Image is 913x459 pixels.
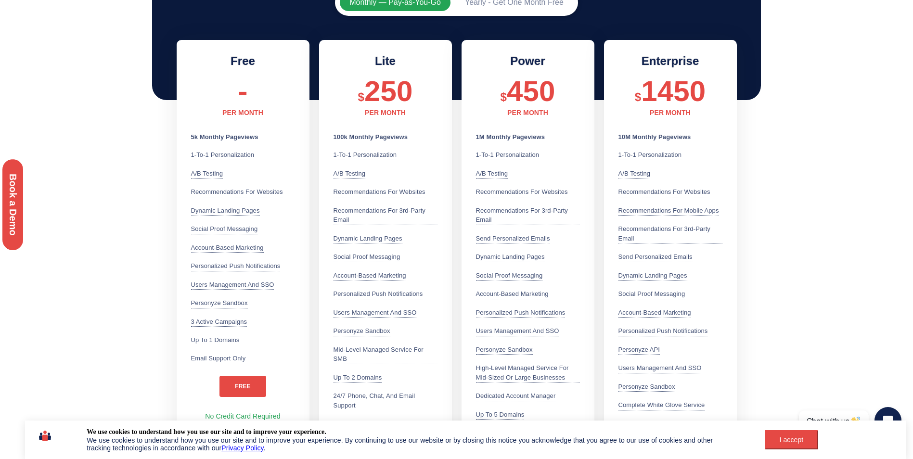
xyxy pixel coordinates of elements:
h2: Enterprise [618,54,722,68]
div: Personyze Sandbox [476,345,533,355]
div: 24/7 Phone, Chat, and Email Support [334,391,437,410]
a: free [219,376,266,397]
span: $ [635,90,641,103]
div: Up to 5 Domains [476,410,525,420]
div: Up to 2 Domains [334,373,382,383]
div: Personalized Push Notifications [191,261,281,271]
div: Recommendations for websites [476,187,568,197]
div: Recommendations for mobile apps [618,206,719,216]
b: 1M Monthly Pageviews [476,133,545,140]
b: 5k Monthly Pageviews [191,133,258,140]
div: 1-to-1 Personalization [618,150,682,160]
div: 1-to-1 Personalization [191,150,255,160]
div: Recommendations for 3rd-party email [618,224,722,243]
span: 1450 [641,75,706,107]
div: Users Management and SSO [191,280,274,290]
h2: Lite [334,54,437,68]
div: A/B testing [618,169,651,179]
div: Send personalized emails [618,252,693,262]
div: Recommendations for 3rd-party email [476,206,580,225]
div: We use cookies to understand how you use our site and to improve your experience. By continuing t... [87,436,738,452]
div: Account-Based Marketing [618,308,691,318]
div: Account-Based Marketing [334,271,406,281]
div: Personyze Sandbox [334,326,390,336]
div: We use cookies to understand how you use our site and to improve your experience. [87,428,326,436]
div: Account-Based Marketing [476,289,549,299]
div: Personyze API [618,345,660,355]
span: 450 [507,75,555,107]
div: Recommendations for 3rd-party email [334,206,437,225]
div: Dynamic Landing Pages [618,271,687,281]
div: Send personalized emails [476,234,550,244]
div: Personyze Sandbox [191,298,248,308]
div: Dynamic Landing Pages [191,206,260,216]
div: Email Support only [191,354,246,363]
div: Users Management and SSO [618,363,702,373]
span: - [238,75,247,107]
div: A/B testing [191,169,223,179]
div: Recommendations for websites [191,187,283,197]
div: Social Proof Messaging [476,271,543,281]
div: Social Proof Messaging [191,224,258,234]
div: I accept [771,436,812,444]
div: A/B testing [334,169,366,179]
a: Privacy Policy [221,444,264,452]
span: $ [358,90,364,103]
b: 100k Monthly Pageviews [334,133,408,140]
div: Dedicated account manager [476,391,556,401]
div: Social Proof Messaging [618,289,685,299]
div: 1-to-1 Personalization [334,150,397,160]
b: 10M Monthly Pageviews [618,133,691,140]
div: No Credit Card Required [191,411,295,432]
div: 1-to-1 Personalization [476,150,540,160]
div: 3 active campaigns [191,317,247,327]
div: High-level managed service for mid-sized or large businesses [476,363,580,382]
button: I accept [765,430,818,449]
div: Personalized Push Notifications [618,326,708,336]
div: Users Management and SSO [334,308,417,318]
div: Account-Based Marketing [191,243,264,253]
div: Personyze Sandbox [618,382,675,392]
div: Dedicated account manager [618,419,698,429]
div: Recommendations for websites [334,187,425,197]
div: Recommendations for websites [618,187,710,197]
div: A/B testing [476,169,508,179]
div: Personalized Push Notifications [476,308,566,318]
span: 250 [364,75,412,107]
span: $ [501,90,507,103]
div: Complete white glove service [618,400,705,410]
div: Social Proof Messaging [334,252,400,262]
h2: Power [476,54,580,68]
div: Dynamic Landing Pages [476,252,545,262]
div: Up to 1 Domains [191,335,240,345]
div: Users Management and SSO [476,326,559,336]
h2: Free [191,54,295,68]
div: Mid-level managed service for SMB [334,345,437,364]
div: Dynamic Landing Pages [334,234,402,244]
div: Personalized Push Notifications [334,289,423,299]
